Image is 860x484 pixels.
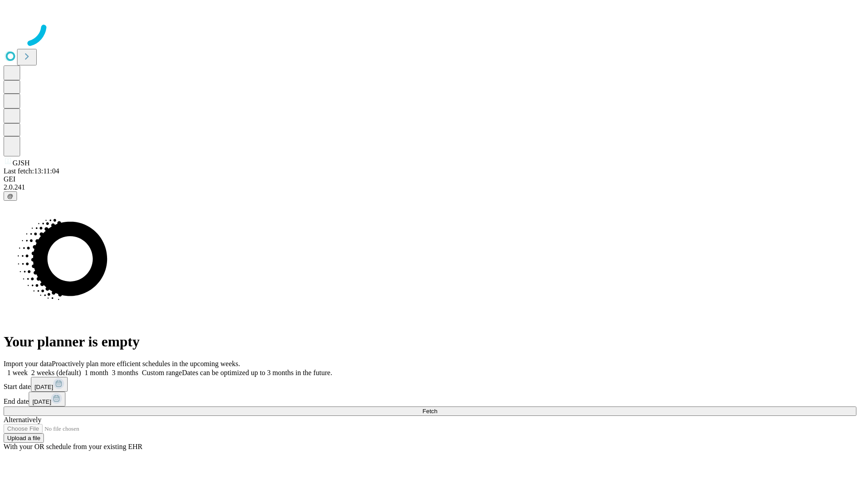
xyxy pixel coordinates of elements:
[4,167,59,175] span: Last fetch: 13:11:04
[31,377,68,392] button: [DATE]
[13,159,30,167] span: GJSH
[52,360,240,367] span: Proactively plan more efficient schedules in the upcoming weeks.
[4,191,17,201] button: @
[4,360,52,367] span: Import your data
[182,369,332,376] span: Dates can be optimized up to 3 months in the future.
[4,183,856,191] div: 2.0.241
[29,392,65,406] button: [DATE]
[34,384,53,390] span: [DATE]
[4,377,856,392] div: Start date
[142,369,182,376] span: Custom range
[4,392,856,406] div: End date
[4,443,142,450] span: With your OR schedule from your existing EHR
[4,406,856,416] button: Fetch
[422,408,437,415] span: Fetch
[112,369,138,376] span: 3 months
[4,333,856,350] h1: Your planner is empty
[31,369,81,376] span: 2 weeks (default)
[7,193,13,199] span: @
[7,369,28,376] span: 1 week
[4,175,856,183] div: GEI
[85,369,108,376] span: 1 month
[32,398,51,405] span: [DATE]
[4,416,41,423] span: Alternatively
[4,433,44,443] button: Upload a file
